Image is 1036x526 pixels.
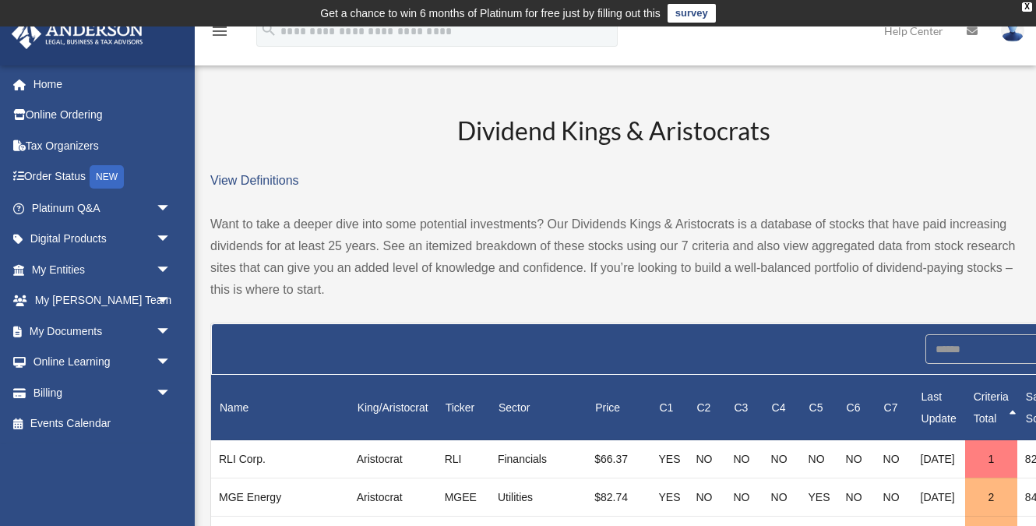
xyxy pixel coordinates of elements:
a: Tax Organizers [11,130,195,161]
td: NO [688,440,725,478]
p: Want to take a deeper dive into some potential investments? Our Dividends Kings & Aristocrats is ... [210,214,1017,301]
td: NO [876,478,913,516]
td: MGE Energy [211,478,349,516]
td: Aristocrat [349,440,437,478]
td: NO [763,478,801,516]
td: RLI Corp. [211,440,349,478]
td: NO [801,440,838,478]
th: C4 [763,375,801,440]
div: Get a chance to win 6 months of Platinum for free just by filling out this [320,4,661,23]
th: Criteria Total [965,375,1017,440]
div: close [1022,2,1032,12]
a: Billingarrow_drop_down [11,377,195,408]
a: My Entitiesarrow_drop_down [11,254,195,285]
td: MGEE [437,478,490,516]
th: C5 [801,375,838,440]
a: survey [668,4,716,23]
th: King/Aristocrat [349,375,437,440]
a: Order StatusNEW [11,161,195,193]
td: NO [876,440,913,478]
td: RLI [437,440,490,478]
td: $82.74 [587,478,650,516]
td: NO [688,478,725,516]
a: View Definitions [210,174,299,187]
td: Financials [490,440,587,478]
td: YES [650,440,688,478]
th: Ticker [437,375,490,440]
td: [DATE] [913,440,965,478]
a: My [PERSON_NAME] Teamarrow_drop_down [11,285,195,316]
span: arrow_drop_down [156,254,187,286]
th: Last Update [913,375,965,440]
th: C3 [726,375,763,440]
a: menu [210,27,229,41]
img: User Pic [1001,19,1024,42]
th: C6 [838,375,876,440]
span: arrow_drop_down [156,377,187,409]
a: Events Calendar [11,408,195,440]
a: Home [11,69,195,100]
th: C7 [876,375,913,440]
td: NO [726,478,763,516]
th: Name [211,375,349,440]
td: NO [726,440,763,478]
h2: Dividend Kings & Aristocrats [210,114,1017,149]
td: Aristocrat [349,478,437,516]
i: menu [210,22,229,41]
td: Utilities [490,478,587,516]
span: arrow_drop_down [156,316,187,348]
th: Price [587,375,650,440]
td: 1 [965,440,1017,478]
th: C2 [688,375,725,440]
td: YES [650,478,688,516]
td: YES [801,478,838,516]
a: Online Ordering [11,100,195,131]
div: NEW [90,165,124,189]
img: Anderson Advisors Platinum Portal [7,19,148,49]
span: arrow_drop_down [156,224,187,256]
a: Platinum Q&Aarrow_drop_down [11,192,195,224]
td: NO [763,440,801,478]
th: C1 [650,375,688,440]
td: NO [838,478,876,516]
span: arrow_drop_down [156,347,187,379]
a: Digital Productsarrow_drop_down [11,224,195,255]
span: arrow_drop_down [156,285,187,317]
a: My Documentsarrow_drop_down [11,316,195,347]
td: $66.37 [587,440,650,478]
td: NO [838,440,876,478]
i: search [260,21,277,38]
a: Online Learningarrow_drop_down [11,347,195,378]
th: Sector [490,375,587,440]
span: arrow_drop_down [156,192,187,224]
